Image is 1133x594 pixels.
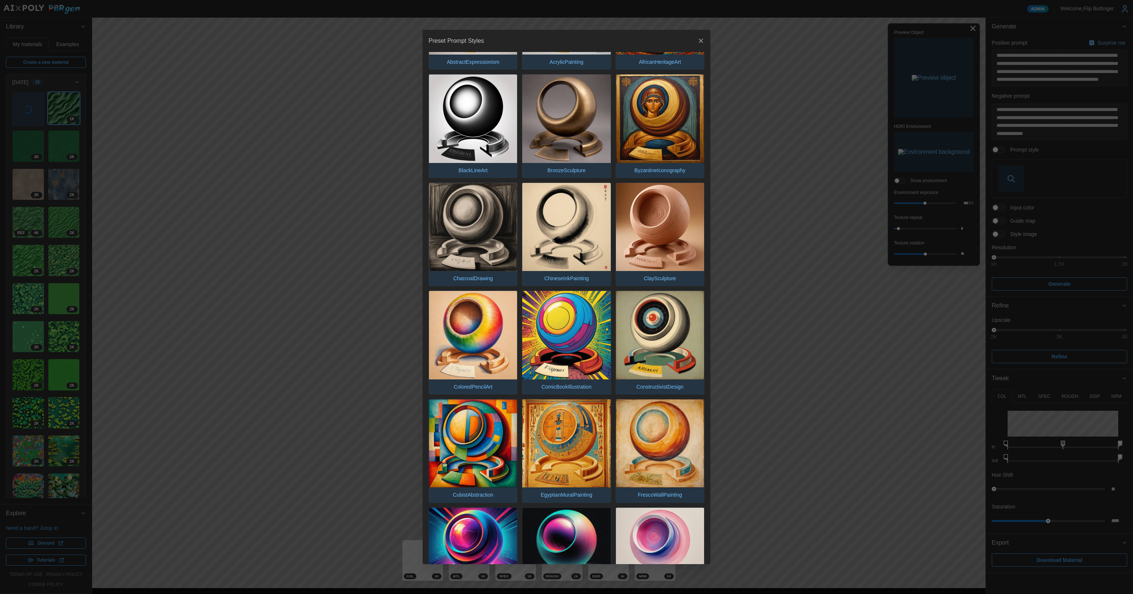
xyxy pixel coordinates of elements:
[616,74,704,163] img: ByzantineIconography.jpg
[616,399,704,487] img: FrescoWallPainting.jpg
[616,183,704,271] img: ClaySculpture.jpg
[450,271,496,286] p: CharcoalDrawing
[429,399,517,487] img: CubistAbstraction.jpg
[522,291,611,395] button: ComicBookIllustration.jpgComicBookIllustration
[544,163,589,178] p: BronzeSculpture
[640,271,680,286] p: ClaySculpture
[429,74,517,163] img: BlackLineArt.jpg
[541,271,593,286] p: ChineseInkPainting
[522,291,610,379] img: ComicBookIllustration.jpg
[634,487,686,502] p: FrescoWallPainting
[633,379,687,394] p: ConstructivistDesign
[455,163,491,178] p: BlackLineArt
[429,38,484,44] h2: Preset Prompt Styles
[450,379,496,394] p: ColoredPencilArt
[616,291,704,379] img: ConstructivistDesign.jpg
[429,399,517,503] button: CubistAbstraction.jpgCubistAbstraction
[631,163,689,178] p: ByzantineIconography
[522,399,610,487] img: EgyptianMuralPainting.jpg
[537,487,596,502] p: EgyptianMuralPainting
[538,379,595,394] p: ComicBookIllustration
[429,74,517,178] button: BlackLineArt.jpgBlackLineArt
[522,183,611,286] button: ChineseInkPainting.jpgChineseInkPainting
[522,74,611,178] button: BronzeSculpture.jpgBronzeSculpture
[616,291,704,395] button: ConstructivistDesign.jpgConstructivistDesign
[635,55,685,69] p: AfricanHeritageArt
[429,291,517,379] img: ColoredPencilArt.jpg
[522,399,611,503] button: EgyptianMuralPainting.jpgEgyptianMuralPainting
[616,399,704,503] button: FrescoWallPainting.jpgFrescoWallPainting
[546,55,587,69] p: AcrylicPainting
[429,291,517,395] button: ColoredPencilArt.jpgColoredPencilArt
[616,183,704,286] button: ClaySculpture.jpgClaySculpture
[429,183,517,286] button: CharcoalDrawing.jpgCharcoalDrawing
[449,487,497,502] p: CubistAbstraction
[522,183,610,271] img: ChineseInkPainting.jpg
[443,55,503,69] p: AbstractExpressionism
[522,74,610,163] img: BronzeSculpture.jpg
[429,183,517,271] img: CharcoalDrawing.jpg
[616,74,704,178] button: ByzantineIconography.jpgByzantineIconography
